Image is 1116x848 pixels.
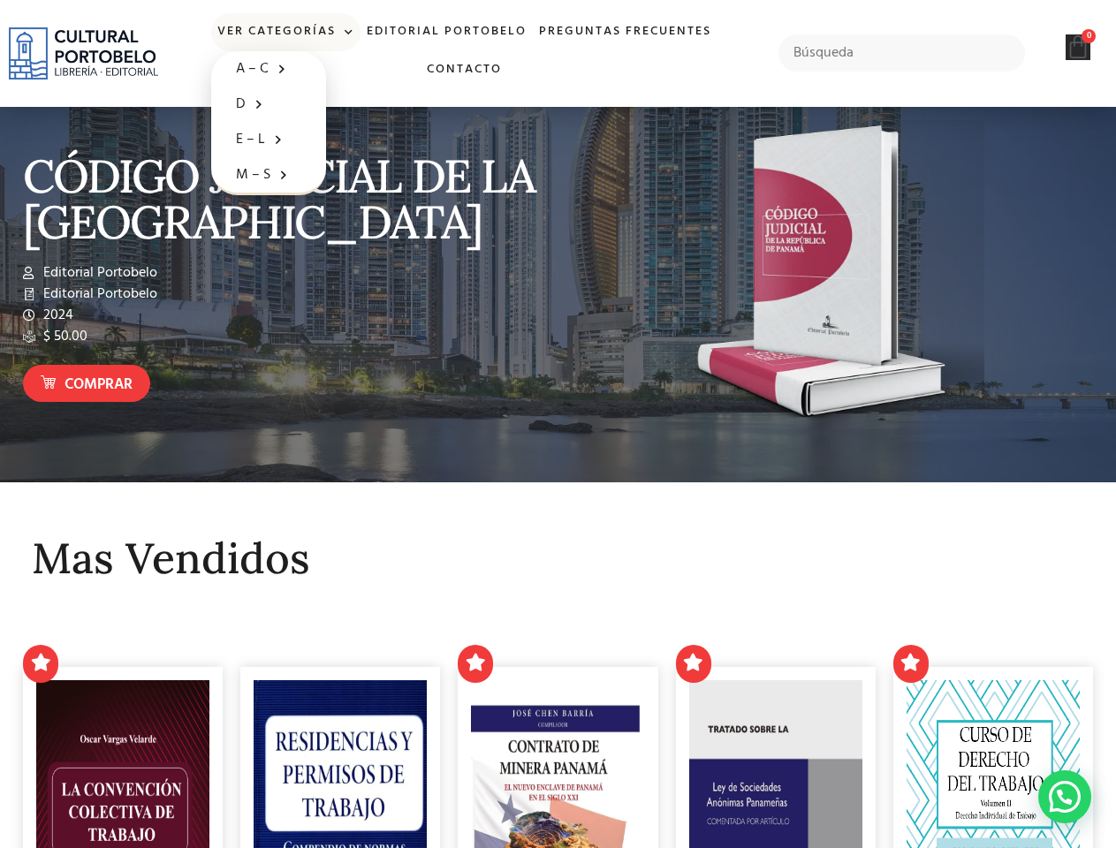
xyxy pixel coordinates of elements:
[65,374,133,397] span: Comprar
[39,262,157,284] span: Editorial Portobelo
[211,51,326,195] ul: Ver Categorías
[211,157,326,193] a: M – S
[211,51,326,87] a: A – C
[39,284,157,305] span: Editorial Portobelo
[39,326,87,347] span: $ 50.00
[211,13,361,51] a: Ver Categorías
[1066,34,1090,60] a: 0
[32,535,1084,582] h2: Mas Vendidos
[1082,29,1096,43] span: 0
[211,122,326,157] a: E – L
[421,51,508,89] a: Contacto
[23,365,150,403] a: Comprar
[533,13,717,51] a: Preguntas frecuentes
[23,153,550,245] p: CÓDIGO JUDICIAL DE LA [GEOGRAPHIC_DATA]
[361,13,533,51] a: Editorial Portobelo
[39,305,73,326] span: 2024
[211,87,326,122] a: D
[778,34,1025,72] input: Búsqueda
